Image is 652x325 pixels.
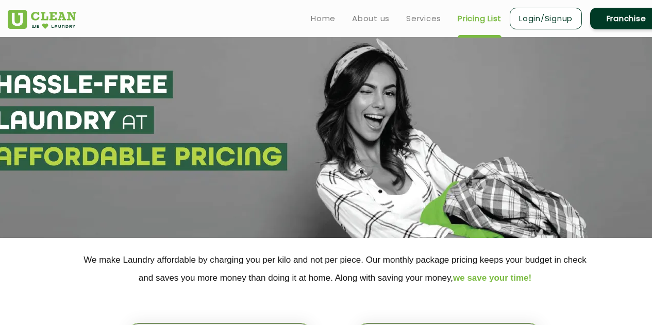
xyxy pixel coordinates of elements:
[311,12,336,25] a: Home
[458,12,501,25] a: Pricing List
[406,12,441,25] a: Services
[510,8,582,29] a: Login/Signup
[352,12,390,25] a: About us
[8,10,76,29] img: UClean Laundry and Dry Cleaning
[453,273,531,283] span: we save your time!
